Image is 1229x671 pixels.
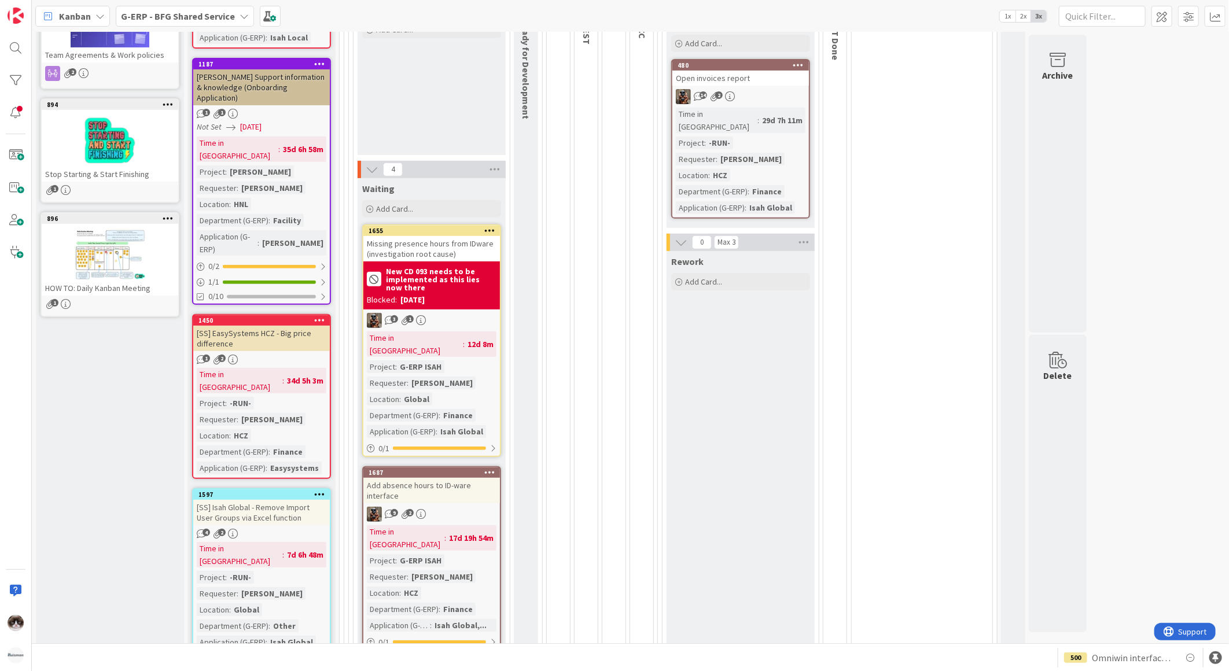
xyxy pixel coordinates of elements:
div: 1187 [198,60,330,68]
div: Application (G-ERP) [676,201,745,214]
div: 0/1 [363,441,500,456]
b: G-ERP - BFG Shared Service [121,10,235,22]
span: 0/10 [208,290,223,303]
span: Add Card... [376,24,413,35]
div: Isah Global,... [432,619,490,632]
span: 14 [700,91,707,99]
div: Department (G-ERP) [367,603,439,615]
span: Rework [671,256,704,267]
div: [PERSON_NAME] [409,570,476,583]
div: 1450 [193,315,330,326]
span: 0 [692,235,712,249]
img: VK [367,313,382,328]
div: Application (G-ERP) [197,230,257,256]
div: Location [197,603,229,616]
span: Omniwin interface HCN Test [1092,651,1174,665]
div: 0/2 [193,259,330,274]
div: 500 [1064,652,1087,663]
div: 1450 [198,316,330,325]
div: Department (G-ERP) [197,620,268,632]
div: 0/1 [363,635,500,650]
span: : [745,201,746,214]
span: 0 / 2 [208,260,219,272]
div: Project [367,554,395,567]
div: 1187[PERSON_NAME] Support information & knowledge (Onboarding Application) [193,59,330,105]
div: Global [231,603,262,616]
span: 2 [406,509,414,517]
div: 34d 5h 3m [284,374,326,387]
div: -RUN- [227,571,254,584]
div: 1597 [198,491,330,499]
div: Time in [GEOGRAPHIC_DATA] [197,137,278,162]
div: -RUN- [227,397,254,410]
span: 1 [406,315,414,323]
div: Application (G-ERP) [197,462,266,474]
span: : [266,636,267,648]
span: : [757,114,759,127]
span: Add Card... [685,38,722,49]
div: Finance [749,185,785,198]
div: Isah Local [267,31,311,44]
div: 1187 [193,59,330,69]
div: VK [672,89,809,104]
div: VK [363,507,500,522]
span: : [395,554,397,567]
div: [PERSON_NAME] [238,587,306,600]
div: Archive [1043,68,1073,82]
span: : [229,198,231,211]
div: [PERSON_NAME] [238,182,306,194]
div: Application (G-ERP) [197,636,266,648]
div: Location [367,587,399,599]
div: Finance [270,445,306,458]
div: 894Stop Starting & Start Finishing [42,99,178,182]
div: [PERSON_NAME] [227,165,294,178]
i: Not Set [197,121,222,132]
input: Quick Filter... [1059,6,1146,27]
div: Isah Global [267,636,316,648]
div: Application (G-ERP) [367,619,430,632]
img: VK [676,89,691,104]
span: 2 [715,91,723,99]
div: Facility [270,214,304,227]
span: : [237,587,238,600]
span: : [237,182,238,194]
span: 1 [203,355,210,362]
div: G-ERP ISAH [397,554,444,567]
div: Finance [440,409,476,422]
div: 896 [47,215,178,223]
span: Support [24,2,53,16]
div: Team Agreements & Work policies [42,47,178,62]
span: : [268,214,270,227]
span: : [704,137,706,149]
span: 3 [391,315,398,323]
span: : [282,548,284,561]
span: : [407,570,409,583]
img: Visit kanbanzone.com [8,8,24,24]
div: Stop Starting & Start Finishing [42,167,178,182]
span: : [407,377,409,389]
div: 1/1 [193,275,330,289]
span: : [436,425,437,438]
div: Open invoices report [672,71,809,86]
div: Time in [GEOGRAPHIC_DATA] [197,542,282,567]
div: 480 [672,60,809,71]
span: : [430,619,432,632]
span: 2x [1015,10,1031,22]
img: Kv [8,615,24,631]
div: Project [197,165,225,178]
span: : [225,165,227,178]
div: Department (G-ERP) [197,445,268,458]
span: : [229,603,231,616]
div: Other [270,620,299,632]
div: Requester [197,182,237,194]
span: 3x [1031,10,1047,22]
div: 1687 [363,467,500,478]
span: 4 [203,529,210,536]
span: : [444,532,446,544]
div: Missing presence hours from IDware (investigation root cause) [363,236,500,261]
div: Global [401,393,432,405]
div: 35d 6h 58m [280,143,326,156]
div: [SS] EasySystems HCZ - Big price difference [193,326,330,351]
div: HCZ [401,587,421,599]
span: Kanban [59,9,91,23]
